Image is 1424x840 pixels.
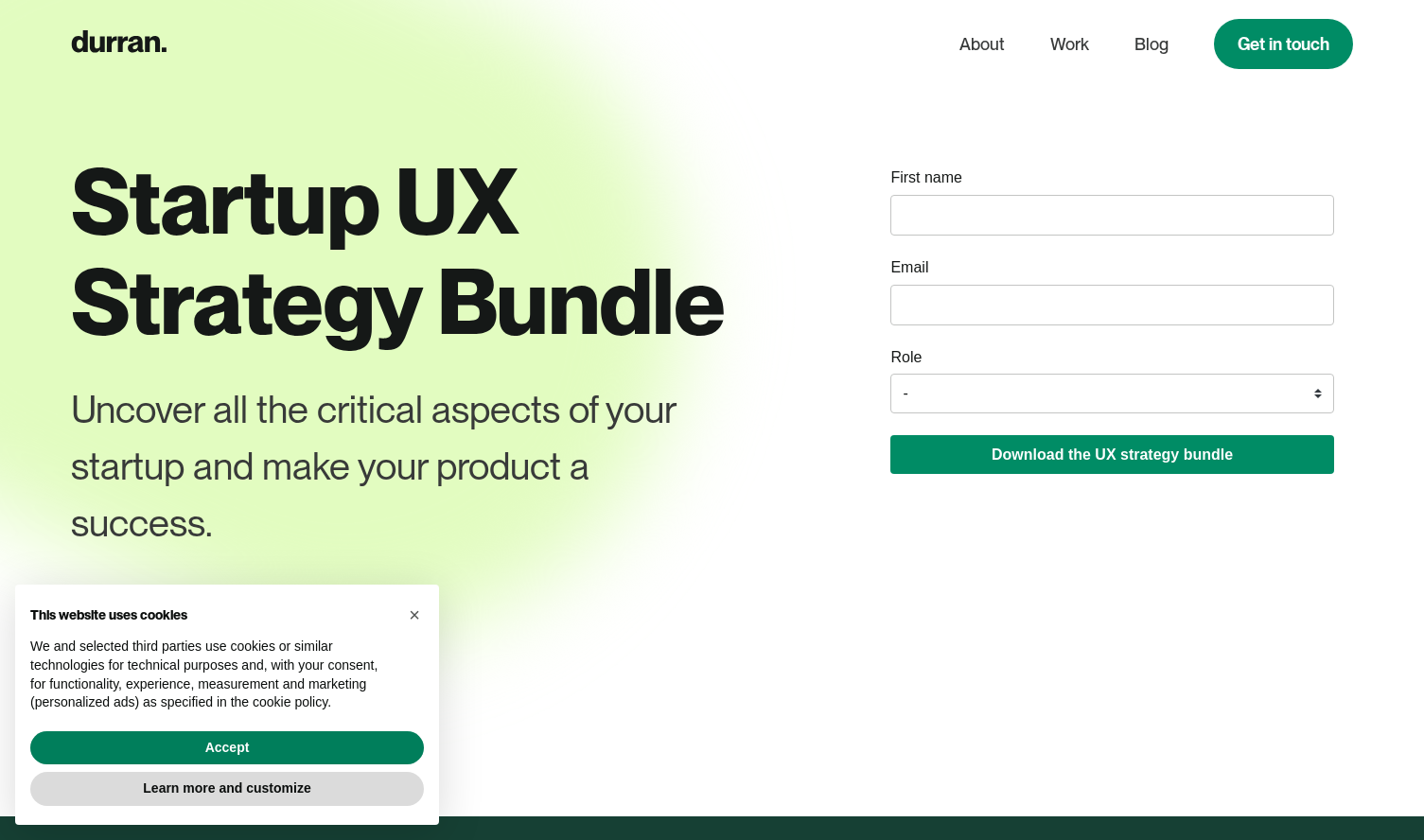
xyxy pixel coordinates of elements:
[30,731,424,765] button: Accept
[890,285,1333,325] input: email
[890,167,962,188] label: First name
[71,151,758,351] h1: Startup UX Strategy Bundle
[30,607,394,623] h2: This website uses cookies
[890,374,1333,413] select: role
[1134,26,1169,62] a: Blog
[409,604,420,625] span: ×
[890,347,922,368] label: Role
[30,772,424,806] button: Learn more and customize
[890,195,1333,236] input: name
[890,435,1333,474] button: Download the UX strategy bundle
[890,257,928,278] label: Email
[30,638,394,711] p: We and selected third parties use cookies or similar technologies for technical purposes and, wit...
[71,381,690,551] div: Uncover all the critical aspects of your startup and make your product a success.
[1214,19,1353,69] a: Get in touch
[959,26,1005,62] a: About
[399,600,430,630] button: Close this notice
[1050,26,1089,62] a: Work
[71,26,167,62] a: home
